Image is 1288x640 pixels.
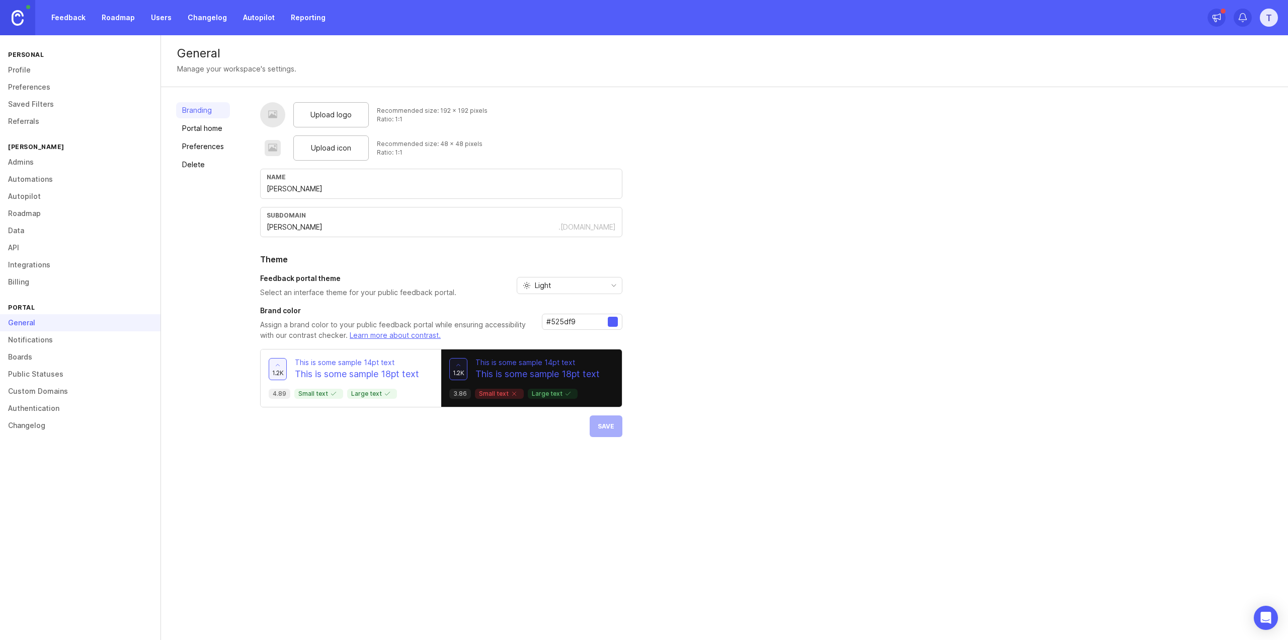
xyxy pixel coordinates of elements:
[272,369,284,377] span: 1.2k
[295,368,419,381] p: This is some sample 18pt text
[260,253,622,265] h2: Theme
[145,9,178,27] a: Users
[176,120,230,136] a: Portal home
[295,358,419,368] p: This is some sample 14pt text
[310,109,352,120] span: Upload logo
[237,9,281,27] a: Autopilot
[285,9,332,27] a: Reporting
[177,63,296,75] div: Manage your workspace's settings.
[606,281,622,290] svg: toggle icon
[260,288,456,298] p: Select an interface theme for your public feedback portal.
[453,390,467,398] p: 3.86
[351,390,393,398] p: Large text
[453,369,464,377] span: 1.2k
[260,273,456,283] h3: Feedback portal theme
[558,222,616,232] div: .[DOMAIN_NAME]
[182,9,233,27] a: Changelog
[377,139,482,148] div: Recommended size: 48 x 48 pixels
[377,106,488,115] div: Recommended size: 192 x 192 pixels
[298,390,339,398] p: Small text
[475,368,600,381] p: This is some sample 18pt text
[1254,606,1278,630] div: Open Intercom Messenger
[177,47,1272,59] div: General
[1260,9,1278,27] button: T
[176,138,230,155] a: Preferences
[532,390,574,398] p: Large text
[449,358,467,380] button: 1.2k
[176,157,230,173] a: Delete
[260,320,534,341] p: Assign a brand color to your public feedback portal while ensuring accessibility with our contras...
[311,143,351,154] span: Upload icon
[96,9,141,27] a: Roadmap
[45,9,92,27] a: Feedback
[377,115,488,123] div: Ratio: 1:1
[12,10,24,26] img: Canny Home
[523,281,531,290] svg: prefix icon Sun
[479,390,520,398] p: Small text
[260,306,534,316] h3: Brand color
[176,102,230,118] a: Branding
[267,222,558,233] input: Subdomain
[273,390,286,398] p: 4.89
[267,211,616,219] div: subdomain
[535,280,551,291] span: Light
[377,148,482,157] div: Ratio: 1:1
[267,173,616,181] div: Name
[350,331,441,339] a: Learn more about contrast.
[475,358,600,368] p: This is some sample 14pt text
[517,277,622,294] div: toggle menu
[269,358,287,380] button: 1.2k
